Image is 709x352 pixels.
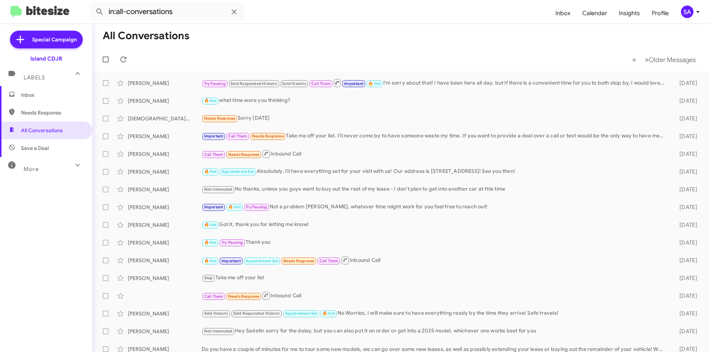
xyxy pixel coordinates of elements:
span: Special Campaign [32,36,77,43]
span: Sold Responded Historic [230,81,277,86]
span: Important [204,134,223,139]
div: [PERSON_NAME] [128,168,202,175]
span: Call Them [204,294,223,299]
div: Take me off your list. I'll never come by to have someone waste my time. If you want to provide a... [202,132,668,140]
div: [PERSON_NAME] [128,310,202,317]
span: » [645,55,649,64]
span: 🔥 Hot [204,222,217,227]
div: Inbound Call [202,256,668,265]
div: [PERSON_NAME] [128,328,202,335]
nav: Page navigation example [628,52,700,67]
a: Special Campaign [10,31,83,48]
div: Island CDJR [30,55,62,62]
span: Not-Interested [204,187,233,192]
div: [PERSON_NAME] [128,204,202,211]
span: 🔥 Hot [322,311,335,316]
button: Next [640,52,700,67]
div: [PERSON_NAME] [128,221,202,229]
button: Previous [628,52,641,67]
div: [DATE] [668,274,703,282]
span: 🔥 Hot [228,205,241,209]
div: Not a problem [PERSON_NAME], whatever time might work for you feel free to reach out! [202,203,668,211]
div: [DATE] [668,328,703,335]
span: Important [222,259,241,263]
div: [DATE] [668,292,703,300]
span: More [24,166,39,172]
span: Appointment Set [222,169,254,174]
div: [DATE] [668,204,703,211]
span: Older Messages [649,56,696,64]
span: Not-Interested [204,329,233,334]
span: 🔥 Hot [368,81,381,86]
span: Save a Deal [21,144,49,152]
div: [DATE] [668,97,703,105]
div: I'm sorry about that! I have been here all day. but if there is a convenient time for you to both... [202,78,668,88]
div: [DATE] [668,115,703,122]
div: [DATE] [668,310,703,317]
span: Needs Response [204,116,236,121]
div: what time were you thinking? [202,96,668,105]
span: Labels [24,74,45,81]
div: Take me off your list [202,274,668,282]
div: [DATE] [668,186,703,193]
div: [PERSON_NAME] [128,186,202,193]
span: Needs Response [252,134,284,139]
span: Important [204,205,223,209]
div: [PERSON_NAME] [128,239,202,246]
div: [DATE] [668,133,703,140]
div: Inbound Call [202,291,668,300]
div: [PERSON_NAME] [128,79,202,87]
div: Absolutely, i'll have everything set for your visit with us! Our address is [STREET_ADDRESS]! See... [202,167,668,176]
span: Needs Response [283,259,315,263]
div: [PERSON_NAME] [128,97,202,105]
span: Needs Response [228,152,260,157]
span: Inbox [21,91,84,99]
span: Appointment Set [285,311,318,316]
div: Sorry [DATE] [202,114,668,123]
div: [DATE] [668,79,703,87]
div: [PERSON_NAME] [128,257,202,264]
span: Sold Historic [282,81,306,86]
span: Call Them [319,259,339,263]
a: Calendar [576,3,613,24]
div: [DEMOGRAPHIC_DATA][PERSON_NAME] [128,115,202,122]
span: 🔥 Hot [204,240,217,245]
div: Got it, thank you for letting me know! [202,221,668,229]
div: SA [681,6,693,18]
span: Sold Historic [204,311,229,316]
div: [PERSON_NAME] [128,274,202,282]
div: [DATE] [668,257,703,264]
span: All Conversations [21,127,63,134]
span: Try Pausing [222,240,243,245]
span: Call Them [311,81,330,86]
div: [DATE] [668,150,703,158]
div: [PERSON_NAME] [128,150,202,158]
span: Try Pausing [204,81,226,86]
span: Sold Responded Historic [233,311,280,316]
div: Hey Sadetin sorry for the delay, but you can also put it on order or get into a 2025 model, which... [202,327,668,335]
span: Call Them [204,152,223,157]
span: Stop [204,276,213,280]
div: [DATE] [668,221,703,229]
span: 🔥 Hot [204,169,217,174]
a: Inbox [549,3,576,24]
a: Profile [646,3,675,24]
div: [PERSON_NAME] [128,133,202,140]
span: Appointment Set [246,259,278,263]
span: Try Pausing [246,205,267,209]
a: Insights [613,3,646,24]
div: No thanks, unless you guys want to buy out the rest of my lease - I don't plan to get into anothe... [202,185,668,194]
span: 🔥 Hot [204,98,217,103]
span: Call Them [228,134,247,139]
div: No Worries, I will make sure to have everything ready by the time they arrive! Safe travels! [202,309,668,318]
span: Needs Response [228,294,260,299]
div: Thank you [202,238,668,247]
span: 🔥 Hot [204,259,217,263]
span: Needs Response [21,109,84,116]
div: [DATE] [668,239,703,246]
button: SA [675,6,701,18]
